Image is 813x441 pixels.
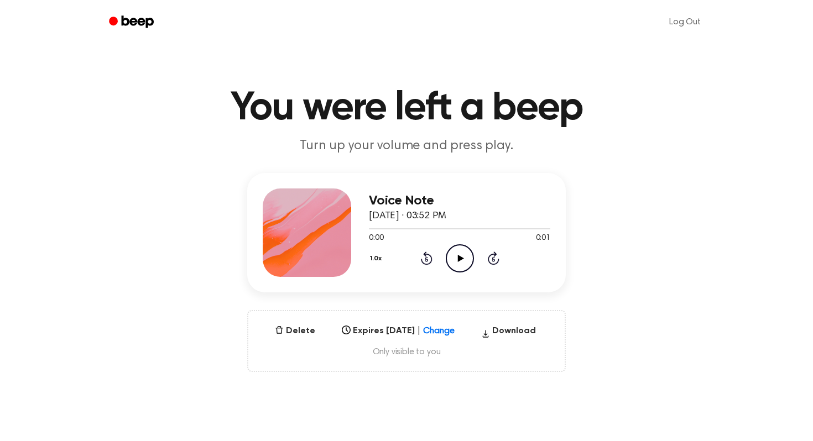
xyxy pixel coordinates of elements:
[101,12,164,33] a: Beep
[262,347,551,358] span: Only visible to you
[477,324,540,342] button: Download
[369,193,550,208] h3: Voice Note
[369,211,446,221] span: [DATE] · 03:52 PM
[658,9,712,35] a: Log Out
[194,137,619,155] p: Turn up your volume and press play.
[536,233,550,244] span: 0:01
[369,249,386,268] button: 1.0x
[123,88,690,128] h1: You were left a beep
[369,233,383,244] span: 0:00
[270,324,320,338] button: Delete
